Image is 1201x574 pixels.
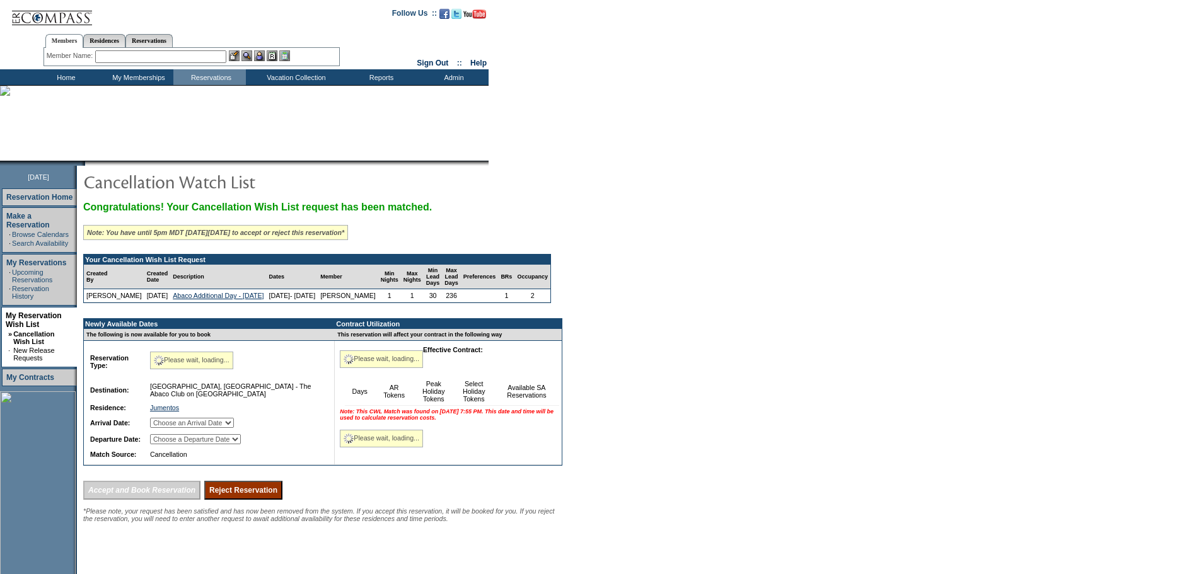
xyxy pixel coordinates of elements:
[12,231,69,238] a: Browse Calendars
[6,193,73,202] a: Reservation Home
[267,50,277,61] img: Reservations
[335,329,562,341] td: This reservation will affect your contract in the following way
[90,435,141,443] b: Departure Date:
[204,481,282,500] input: Reject Reservation
[83,34,125,47] a: Residences
[13,347,54,362] a: New Release Requests
[8,347,12,362] td: ·
[85,161,86,166] img: blank.gif
[150,404,179,411] a: Jumentos
[424,289,443,302] td: 30
[461,265,499,289] td: Preferences
[9,239,11,247] td: ·
[84,289,144,302] td: [PERSON_NAME]
[414,377,454,406] td: Peak Holiday Tokens
[125,34,173,47] a: Reservations
[90,451,136,458] b: Match Source:
[6,373,54,382] a: My Contracts
[84,319,327,329] td: Newly Available Dates
[344,69,416,85] td: Reports
[28,173,49,181] span: [DATE]
[12,268,52,284] a: Upcoming Reservations
[439,13,450,20] a: Become our fan on Facebook
[144,265,171,289] td: Created Date
[9,231,11,238] td: ·
[344,354,354,364] img: spinner2.gif
[423,346,483,353] b: Effective Contract:
[424,265,443,289] td: Min Lead Days
[451,13,461,20] a: Follow us on Twitter
[90,404,126,411] b: Residence:
[83,507,555,522] span: *Please note, your request has been satisfied and has now been removed from the system. If you ac...
[173,292,264,299] a: Abaco Additional Day - [DATE]
[90,386,129,394] b: Destination:
[84,255,550,265] td: Your Cancellation Wish List Request
[494,377,559,406] td: Available SA Reservations
[144,289,171,302] td: [DATE]
[13,330,54,345] a: Cancellation Wish List
[154,355,164,365] img: spinner2.gif
[148,380,323,400] td: [GEOGRAPHIC_DATA], [GEOGRAPHIC_DATA] - The Abaco Club on [GEOGRAPHIC_DATA]
[378,289,401,302] td: 1
[241,50,252,61] img: View
[340,430,423,447] div: Please wait, loading...
[45,34,84,48] a: Members
[416,69,489,85] td: Admin
[417,59,448,67] a: Sign Out
[9,285,11,300] td: ·
[498,289,514,302] td: 1
[173,69,246,85] td: Reservations
[12,239,68,247] a: Search Availability
[514,265,550,289] td: Occupancy
[229,50,240,61] img: b_edit.gif
[47,50,95,61] div: Member Name:
[451,9,461,19] img: Follow us on Twitter
[439,9,450,19] img: Become our fan on Facebook
[90,419,130,427] b: Arrival Date:
[401,289,424,302] td: 1
[318,265,378,289] td: Member
[170,265,266,289] td: Description
[318,289,378,302] td: [PERSON_NAME]
[84,265,144,289] td: Created By
[345,377,374,406] td: Days
[254,50,265,61] img: Impersonate
[392,8,437,23] td: Follow Us ::
[374,377,413,406] td: AR Tokens
[9,268,11,284] td: ·
[148,448,323,461] td: Cancellation
[6,212,50,229] a: Make a Reservation
[401,265,424,289] td: Max Nights
[340,350,423,368] div: Please wait, loading...
[12,285,49,300] a: Reservation History
[457,59,462,67] span: ::
[378,265,401,289] td: Min Nights
[335,319,562,329] td: Contract Utilization
[246,69,344,85] td: Vacation Collection
[28,69,101,85] td: Home
[84,329,327,341] td: The following is now available for you to book
[442,289,461,302] td: 236
[267,265,318,289] td: Dates
[279,50,290,61] img: b_calculator.gif
[6,311,62,329] a: My Reservation Wish List
[83,202,432,212] span: Congratulations! Your Cancellation Wish List request has been matched.
[83,481,200,500] input: Accept and Book Reservation
[442,265,461,289] td: Max Lead Days
[498,265,514,289] td: BRs
[83,169,335,194] img: pgTtlCancellationNotification.gif
[90,354,129,369] b: Reservation Type:
[337,406,559,423] td: Note: This CWL Match was found on [DATE] 7:55 PM. This date and time will be used to calculate re...
[463,13,486,20] a: Subscribe to our YouTube Channel
[87,229,344,236] i: Note: You have until 5pm MDT [DATE][DATE] to accept or reject this reservation*
[514,289,550,302] td: 2
[454,377,494,406] td: Select Holiday Tokens
[8,330,12,338] b: »
[470,59,487,67] a: Help
[267,289,318,302] td: [DATE]- [DATE]
[463,9,486,19] img: Subscribe to our YouTube Channel
[6,258,66,267] a: My Reservations
[101,69,173,85] td: My Memberships
[150,352,233,369] div: Please wait, loading...
[81,161,85,166] img: promoShadowLeftCorner.gif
